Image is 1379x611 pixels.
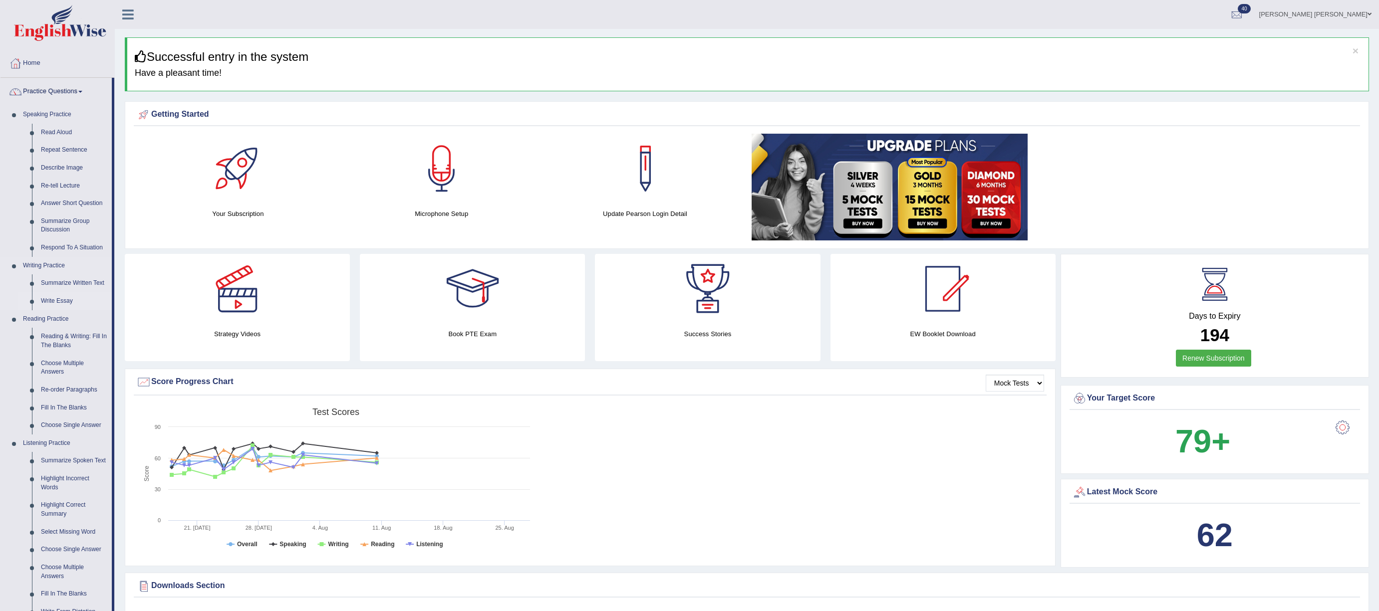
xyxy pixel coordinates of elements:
h4: Have a pleasant time! [135,68,1361,78]
a: Answer Short Question [36,195,112,212]
tspan: Score [143,466,150,482]
tspan: 25. Aug [495,525,514,531]
a: Fill In The Blanks [36,399,112,417]
a: Speaking Practice [18,106,112,124]
a: Writing Practice [18,257,112,275]
b: 79+ [1175,423,1230,459]
text: 90 [155,424,161,430]
h4: Strategy Videos [125,329,350,339]
h4: EW Booklet Download [830,329,1056,339]
b: 62 [1197,517,1233,553]
tspan: 21. [DATE] [184,525,211,531]
a: Read Aloud [36,124,112,142]
a: Fill In The Blanks [36,585,112,603]
a: Summarize Written Text [36,274,112,292]
h4: Success Stories [595,329,820,339]
h4: Microphone Setup [345,208,539,219]
a: Respond To A Situation [36,239,112,257]
img: small5.jpg [752,134,1028,240]
b: 194 [1200,325,1229,345]
div: Downloads Section [136,579,1358,594]
h4: Update Pearson Login Detail [549,208,742,219]
span: 40 [1238,4,1250,13]
h4: Days to Expiry [1072,312,1358,321]
a: Highlight Correct Summary [36,496,112,523]
text: 60 [155,455,161,461]
tspan: Listening [416,541,443,548]
a: Choose Multiple Answers [36,355,112,381]
div: Your Target Score [1072,391,1358,406]
text: 30 [155,486,161,492]
a: Listening Practice [18,434,112,452]
tspan: Overall [237,541,258,548]
a: Home [0,49,114,74]
a: Repeat Sentence [36,141,112,159]
a: Summarize Spoken Text [36,452,112,470]
tspan: Speaking [279,541,306,548]
tspan: 18. Aug [434,525,452,531]
text: 0 [158,517,161,523]
a: Select Missing Word [36,523,112,541]
tspan: 11. Aug [372,525,391,531]
div: Getting Started [136,107,1358,122]
h4: Book PTE Exam [360,329,585,339]
div: Score Progress Chart [136,375,1044,390]
a: Choose Single Answer [36,541,112,559]
a: Summarize Group Discussion [36,212,112,239]
a: Re-order Paragraphs [36,381,112,399]
a: Choose Single Answer [36,416,112,434]
h4: Your Subscription [141,208,335,219]
a: Renew Subscription [1176,350,1251,367]
a: Choose Multiple Answers [36,559,112,585]
a: Reading & Writing: Fill In The Blanks [36,328,112,354]
div: Latest Mock Score [1072,485,1358,500]
a: Describe Image [36,159,112,177]
tspan: Test scores [312,407,359,417]
tspan: Reading [371,541,394,548]
a: Reading Practice [18,310,112,328]
h3: Successful entry in the system [135,50,1361,63]
a: Practice Questions [0,78,112,103]
a: Highlight Incorrect Words [36,470,112,496]
tspan: 28. [DATE] [246,525,272,531]
tspan: 4. Aug [312,525,328,531]
tspan: Writing [328,541,348,548]
a: Write Essay [36,292,112,310]
a: Re-tell Lecture [36,177,112,195]
button: × [1353,45,1359,56]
